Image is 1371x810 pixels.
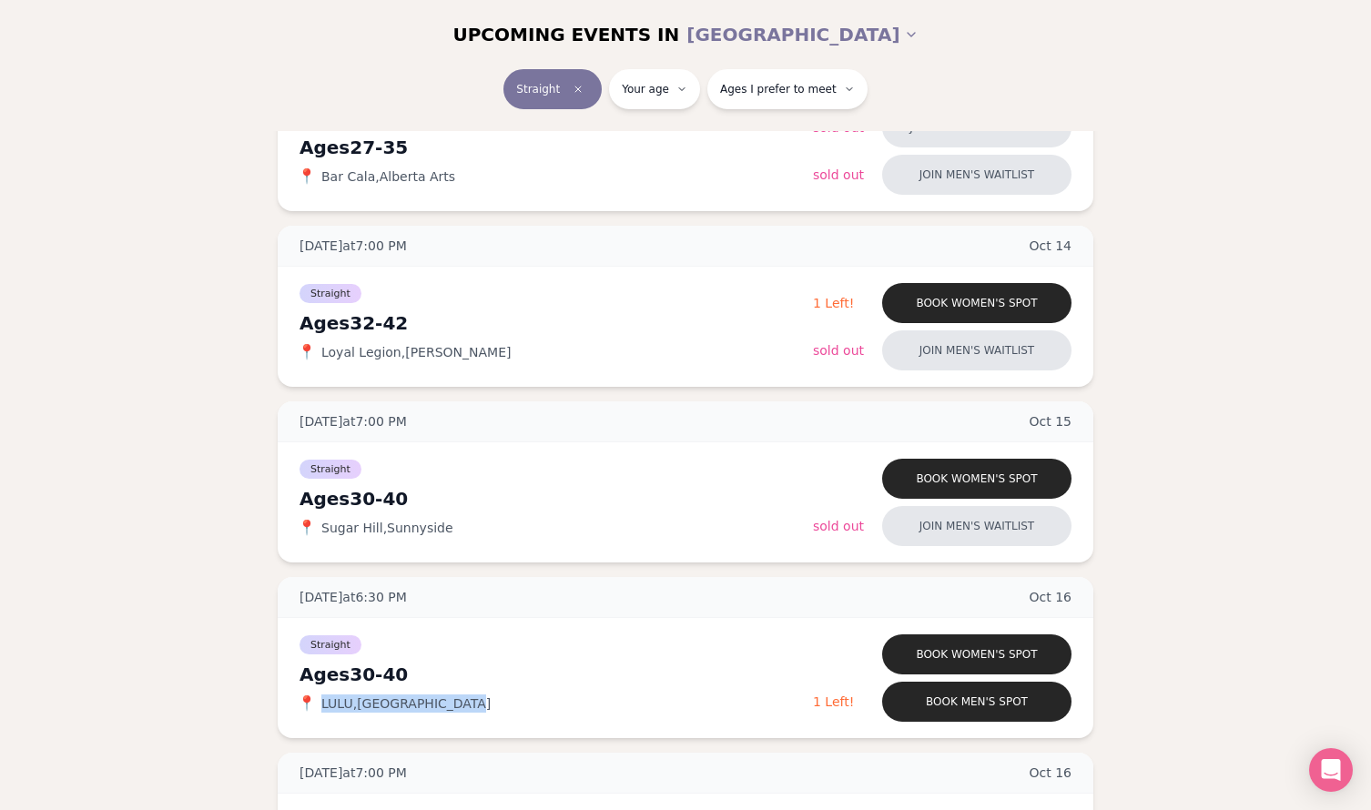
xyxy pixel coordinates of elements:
[300,662,813,687] div: Ages 30-40
[300,412,407,430] span: [DATE] at 7:00 PM
[882,506,1071,546] button: Join men's waitlist
[321,694,491,713] span: LULU , [GEOGRAPHIC_DATA]
[882,634,1071,674] button: Book women's spot
[503,69,602,109] button: StraightClear event type filter
[300,310,813,336] div: Ages 32-42
[321,167,455,186] span: Bar Cala , Alberta Arts
[300,345,314,359] span: 📍
[300,237,407,255] span: [DATE] at 7:00 PM
[882,459,1071,499] button: Book women's spot
[609,69,700,109] button: Your age
[1030,764,1072,782] span: Oct 16
[882,283,1071,323] button: Book women's spot
[1030,237,1072,255] span: Oct 14
[300,635,361,654] span: Straight
[882,155,1071,195] button: Join men's waitlist
[813,519,864,533] span: Sold Out
[707,69,868,109] button: Ages I prefer to meet
[686,15,918,55] button: [GEOGRAPHIC_DATA]
[813,694,854,709] span: 1 Left!
[300,135,813,160] div: Ages 27-35
[300,764,407,782] span: [DATE] at 7:00 PM
[813,296,854,310] span: 1 Left!
[1030,412,1072,430] span: Oct 15
[813,343,864,358] span: Sold Out
[516,82,560,96] span: Straight
[300,521,314,535] span: 📍
[452,22,679,47] span: UPCOMING EVENTS IN
[321,343,511,361] span: Loyal Legion , [PERSON_NAME]
[300,486,813,511] div: Ages 30-40
[300,588,407,606] span: [DATE] at 6:30 PM
[300,284,361,303] span: Straight
[720,82,837,96] span: Ages I prefer to meet
[300,169,314,184] span: 📍
[567,78,589,100] span: Clear event type filter
[1030,588,1072,606] span: Oct 16
[300,460,361,479] span: Straight
[882,682,1071,722] button: Book men's spot
[300,696,314,711] span: 📍
[882,330,1071,370] button: Join men's waitlist
[321,519,453,537] span: Sugar Hill , Sunnyside
[1309,748,1353,792] div: Open Intercom Messenger
[813,167,864,182] span: Sold Out
[622,82,669,96] span: Your age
